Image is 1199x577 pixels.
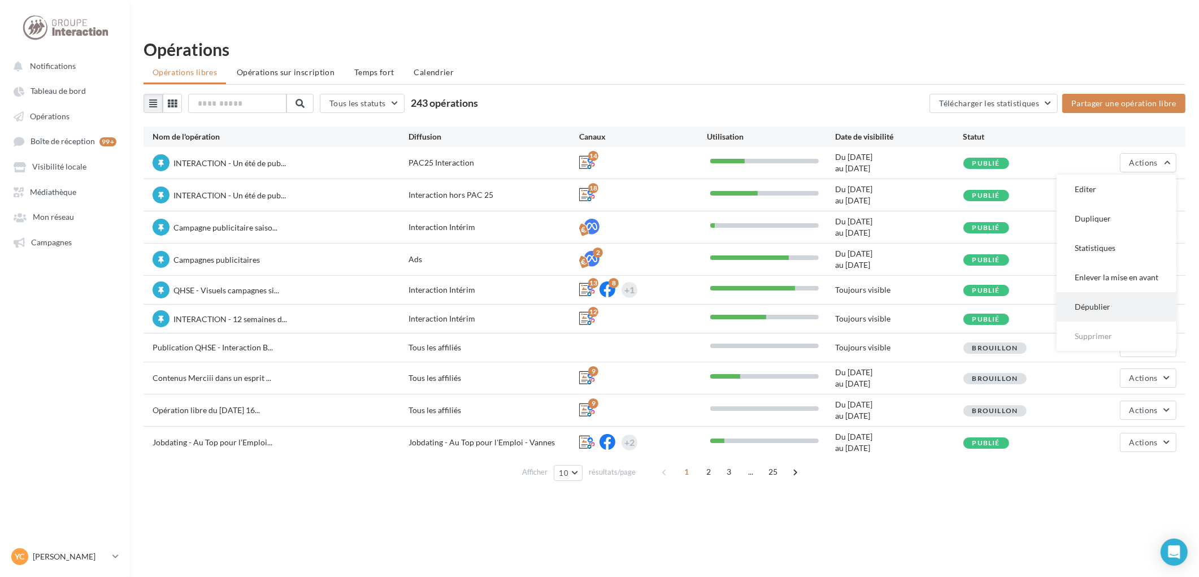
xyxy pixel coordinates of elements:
[33,212,74,222] span: Mon réseau
[32,162,86,172] span: Visibilité locale
[835,367,963,389] div: Du [DATE] au [DATE]
[1161,539,1188,566] div: Open Intercom Messenger
[153,131,409,142] div: Nom de l'opération
[707,131,836,142] div: Utilisation
[409,313,579,324] div: Interaction Intérim
[677,463,696,481] span: 1
[320,94,405,113] button: Tous les statuts
[7,106,123,126] a: Opérations
[153,437,272,447] span: Jobdating - Au Top pour l'Emploi...
[409,342,579,353] div: Tous les affiliés
[624,282,635,298] div: +1
[7,181,123,202] a: Médiathèque
[409,437,579,448] div: Jobdating - Au Top pour l'Emploi - Vannes
[173,285,279,295] span: QHSE - Visuels campagnes si...
[1062,94,1185,113] button: Partager une opération libre
[237,67,334,77] span: Opérations sur inscription
[329,98,386,108] span: Tous les statuts
[835,131,963,142] div: Date de visibilité
[554,465,583,481] button: 10
[588,151,598,161] div: 14
[409,372,579,384] div: Tous les affiliés
[1120,368,1176,388] button: Actions
[835,313,963,324] div: Toujours visible
[153,342,273,352] span: Publication QHSE - Interaction B...
[409,189,579,201] div: Interaction hors PAC 25
[1120,401,1176,420] button: Actions
[354,67,394,77] span: Temps fort
[972,439,1000,447] span: Publié
[1057,175,1176,204] button: Editer
[1057,292,1176,322] button: Dépublier
[7,156,123,176] a: Visibilité locale
[1130,405,1158,415] span: Actions
[173,190,286,200] span: INTERACTION - Un été de pub...
[609,278,619,288] div: 8
[1120,433,1176,452] button: Actions
[835,151,963,174] div: Du [DATE] au [DATE]
[1130,158,1158,167] span: Actions
[589,467,636,478] span: résultats/page
[1057,263,1176,292] button: Enlever la mise en avant
[411,97,478,109] span: 243 opérations
[579,131,707,142] div: Canaux
[15,551,25,562] span: YC
[929,94,1058,113] button: Télécharger les statistiques
[144,41,1185,58] div: Opérations
[7,206,123,227] a: Mon réseau
[31,137,95,146] span: Boîte de réception
[972,159,1000,167] span: Publié
[522,467,548,478] span: Afficher
[7,232,123,252] a: Campagnes
[1130,373,1158,383] span: Actions
[173,223,277,232] span: Campagne publicitaire saiso...
[588,366,598,376] div: 9
[173,158,286,168] span: INTERACTION - Un été de pub...
[588,278,598,288] div: 13
[409,157,579,168] div: PAC25 Interaction
[720,463,738,481] span: 3
[7,131,123,151] a: Boîte de réception 99+
[972,255,1000,264] span: Publié
[7,80,123,101] a: Tableau de bord
[173,255,260,264] span: Campagnes publicitaires
[742,463,760,481] span: ...
[409,131,579,142] div: Diffusion
[972,191,1000,199] span: Publié
[409,284,579,296] div: Interaction Intérim
[409,254,579,265] div: Ads
[835,216,963,238] div: Du [DATE] au [DATE]
[7,55,119,76] button: Notifications
[700,463,718,481] span: 2
[30,61,76,71] span: Notifications
[764,463,783,481] span: 25
[409,405,579,416] div: Tous les affiliés
[939,98,1039,108] span: Télécharger les statistiques
[835,284,963,296] div: Toujours visible
[1057,233,1176,263] button: Statistiques
[30,187,76,197] span: Médiathèque
[835,399,963,422] div: Du [DATE] au [DATE]
[153,405,260,415] span: Opération libre du [DATE] 16...
[972,406,1018,415] span: Brouillon
[972,286,1000,294] span: Publié
[173,314,287,324] span: INTERACTION - 12 semaines d...
[972,223,1000,232] span: Publié
[31,86,86,96] span: Tableau de bord
[559,468,568,478] span: 10
[835,342,963,353] div: Toujours visible
[624,435,635,450] div: +2
[972,344,1018,352] span: Brouillon
[414,67,454,77] span: Calendrier
[1130,437,1158,447] span: Actions
[30,111,69,121] span: Opérations
[99,137,116,146] div: 99+
[1057,204,1176,233] button: Dupliquer
[593,248,603,258] div: 2
[588,183,598,193] div: 18
[972,315,1000,323] span: Publié
[153,373,271,383] span: Contenus Merciii dans un esprit ...
[9,546,121,567] a: YC [PERSON_NAME]
[972,374,1018,383] span: Brouillon
[588,398,598,409] div: 9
